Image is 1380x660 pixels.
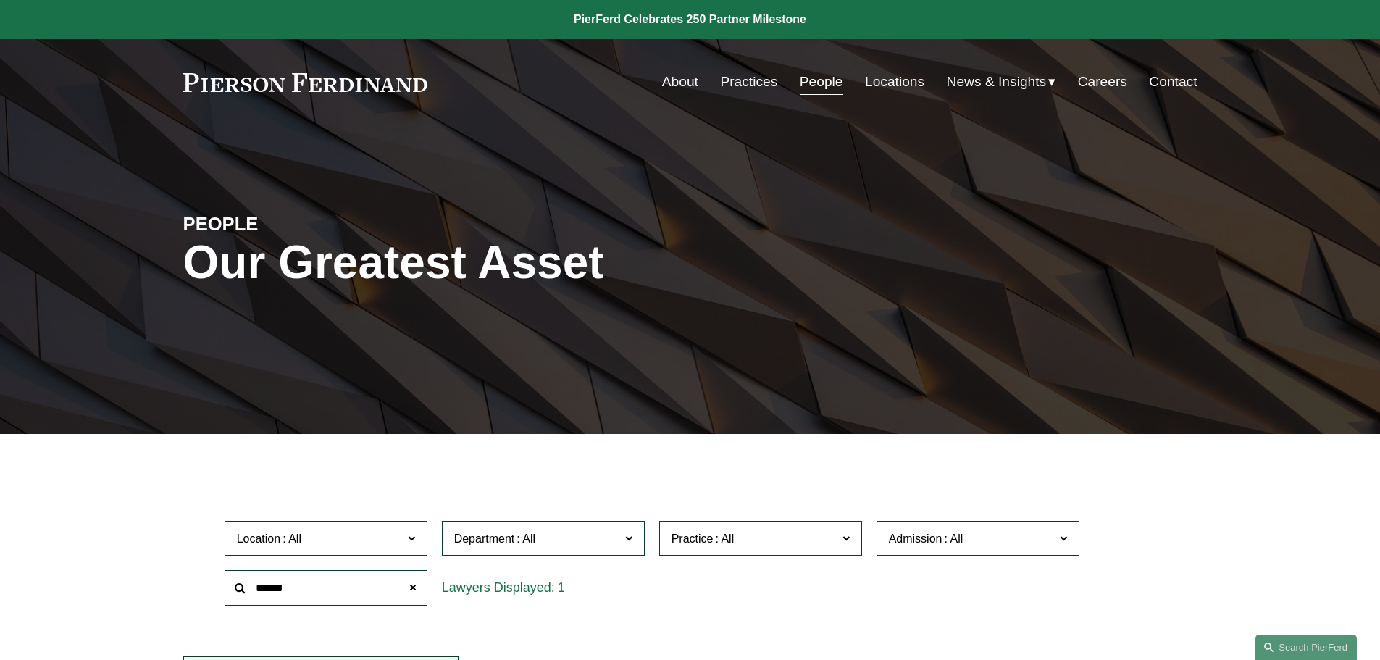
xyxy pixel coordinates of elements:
h4: PEOPLE [183,212,437,235]
a: About [662,68,698,96]
a: Locations [865,68,924,96]
a: Contact [1149,68,1197,96]
h1: Our Greatest Asset [183,236,859,289]
span: Department [454,532,515,545]
a: People [800,68,843,96]
a: folder dropdown [947,68,1056,96]
span: Admission [889,532,942,545]
a: Careers [1078,68,1127,96]
span: Location [237,532,281,545]
span: News & Insights [947,70,1047,95]
span: Practice [672,532,714,545]
a: Search this site [1255,635,1357,660]
span: 1 [558,580,565,595]
a: Practices [720,68,777,96]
